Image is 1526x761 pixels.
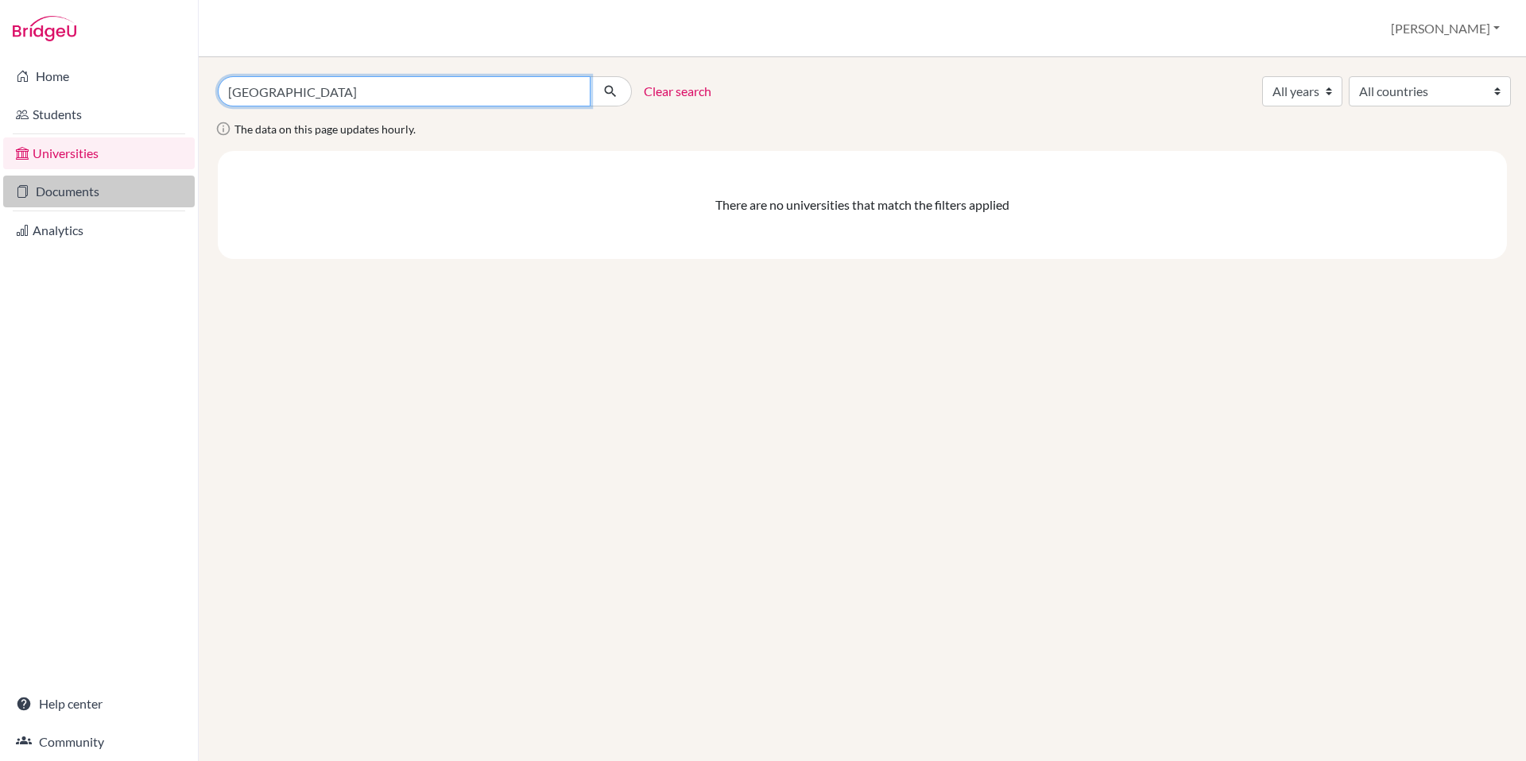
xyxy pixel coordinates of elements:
[3,137,195,169] a: Universities
[1384,14,1507,44] button: [PERSON_NAME]
[13,16,76,41] img: Bridge-U
[3,214,195,246] a: Analytics
[3,726,195,758] a: Community
[3,176,195,207] a: Documents
[234,122,416,136] span: The data on this page updates hourly.
[644,82,711,101] a: Clear search
[218,76,591,106] input: Search all universities
[3,688,195,720] a: Help center
[3,99,195,130] a: Students
[230,195,1494,214] div: There are no universities that match the filters applied
[3,60,195,92] a: Home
